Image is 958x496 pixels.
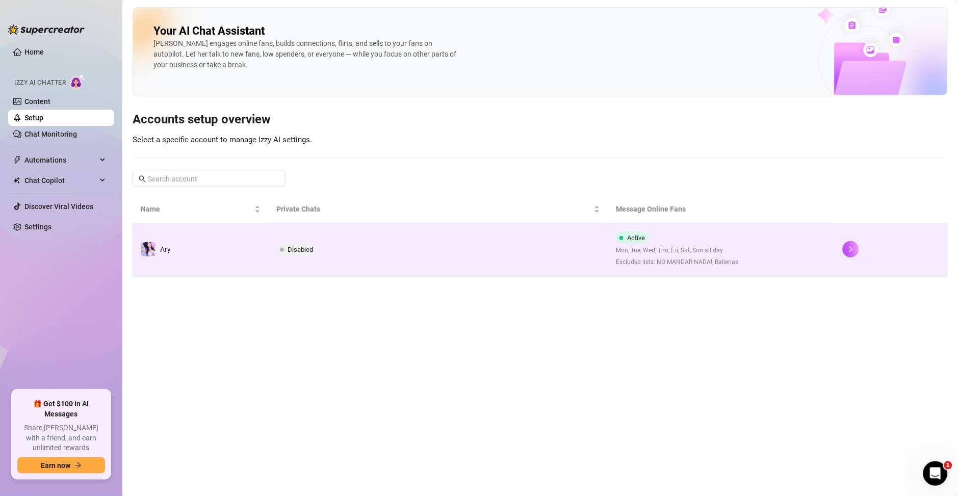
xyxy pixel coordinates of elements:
[133,135,312,144] span: Select a specific account to manage Izzy AI settings.
[24,48,44,56] a: Home
[141,203,252,215] span: Name
[944,461,952,469] span: 1
[17,457,105,474] button: Earn nowarrow-right
[160,245,171,253] span: Ary
[74,462,82,469] span: arrow-right
[24,223,51,231] a: Settings
[148,173,271,185] input: Search account
[133,112,948,128] h3: Accounts setup overview
[24,172,97,189] span: Chat Copilot
[17,423,105,453] span: Share [PERSON_NAME] with a friend, and earn unlimited rewards
[139,175,146,182] span: search
[616,257,739,267] span: Excluded lists: NO MANDAR NADA!, Ballenas
[13,177,20,184] img: Chat Copilot
[628,234,645,242] span: Active
[608,195,835,223] th: Message Online Fans
[133,195,269,223] th: Name
[847,246,855,253] span: right
[17,399,105,419] span: 🎁 Get $100 in AI Messages
[843,241,859,257] button: right
[24,130,77,138] a: Chat Monitoring
[13,156,21,164] span: thunderbolt
[8,24,85,35] img: logo-BBDzfeDw.svg
[141,242,156,256] img: Ary
[153,38,459,70] div: [PERSON_NAME] engages online fans, builds connections, flirts, and sells to your fans on autopilo...
[288,246,314,253] span: Disabled
[41,461,70,469] span: Earn now
[923,461,948,486] iframe: Intercom live chat
[14,78,66,88] span: Izzy AI Chatter
[616,246,739,255] span: Mon, Tue, Wed, Thu, Fri, Sat, Sun all day
[24,97,50,106] a: Content
[277,203,592,215] span: Private Chats
[269,195,608,223] th: Private Chats
[70,74,86,89] img: AI Chatter
[24,152,97,168] span: Automations
[153,24,265,38] h2: Your AI Chat Assistant
[24,202,93,211] a: Discover Viral Videos
[24,114,43,122] a: Setup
